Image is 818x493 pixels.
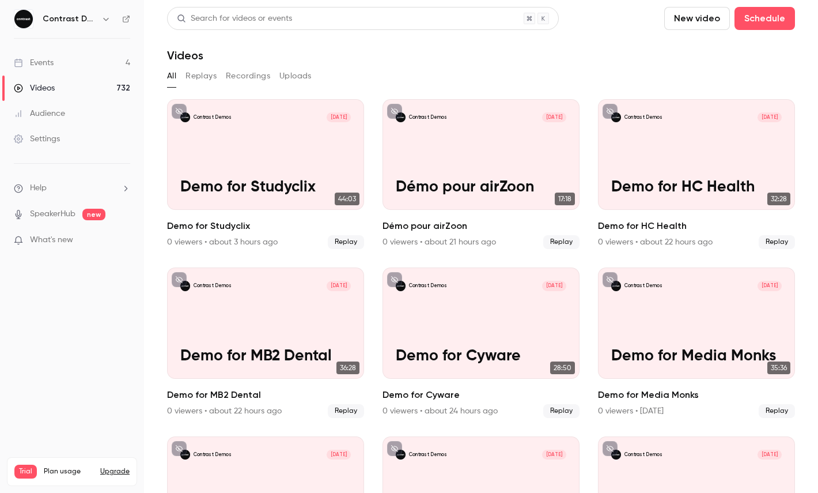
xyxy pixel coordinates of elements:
[226,67,270,85] button: Recordings
[598,268,795,417] li: Demo for Media Monks
[767,362,790,374] span: 35:36
[383,99,580,249] a: Démo pour airZoonContrast Demos[DATE]Démo pour airZoon17:18Démo pour airZoon0 viewers • about 21 ...
[14,10,33,28] img: Contrast Demos
[335,193,359,205] span: 44:03
[396,348,566,366] p: Demo for Cyware
[759,404,795,418] span: Replay
[177,13,292,25] div: Search for videos or events
[758,450,782,460] span: [DATE]
[180,348,351,366] p: Demo for MB2 Dental
[767,193,790,205] span: 32:28
[167,67,176,85] button: All
[611,348,782,366] p: Demo for Media Monks
[598,268,795,417] a: Demo for Media MonksContrast Demos[DATE]Demo for Media Monks35:36Demo for Media Monks0 viewers • ...
[758,112,782,122] span: [DATE]
[180,179,351,197] p: Demo for Studyclix
[542,450,566,460] span: [DATE]
[624,114,662,121] p: Contrast Demos
[598,99,795,249] li: Demo for HC Health
[100,467,130,476] button: Upgrade
[336,362,359,374] span: 36:28
[14,182,130,194] li: help-dropdown-opener
[30,234,73,246] span: What's new
[409,283,447,289] p: Contrast Demos
[279,67,312,85] button: Uploads
[43,13,97,25] h6: Contrast Demos
[598,99,795,249] a: Demo for HC HealthContrast Demos[DATE]Demo for HC Health32:28Demo for HC Health0 viewers • about ...
[598,219,795,233] h2: Demo for HC Health
[327,281,351,291] span: [DATE]
[598,405,664,417] div: 0 viewers • [DATE]
[30,182,47,194] span: Help
[172,104,187,119] button: unpublished
[383,99,580,249] li: Démo pour airZoon
[598,236,713,248] div: 0 viewers • about 22 hours ago
[167,7,795,486] section: Videos
[14,133,60,145] div: Settings
[598,388,795,402] h2: Demo for Media Monks
[542,112,566,122] span: [DATE]
[383,405,498,417] div: 0 viewers • about 24 hours ago
[167,48,203,62] h1: Videos
[194,451,232,458] p: Contrast Demos
[167,388,364,402] h2: Demo for MB2 Dental
[550,362,575,374] span: 28:50
[30,208,75,220] a: SpeakerHub
[555,193,575,205] span: 17:18
[387,272,402,287] button: unpublished
[409,451,447,458] p: Contrast Demos
[194,114,232,121] p: Contrast Demos
[543,404,580,418] span: Replay
[624,451,662,458] p: Contrast Demos
[383,268,580,417] a: Demo for CywareContrast Demos[DATE]Demo for Cyware28:50Demo for Cyware0 viewers • about 24 hours ...
[603,441,618,456] button: unpublished
[758,281,782,291] span: [DATE]
[14,82,55,94] div: Videos
[172,441,187,456] button: unpublished
[759,235,795,249] span: Replay
[194,283,232,289] p: Contrast Demos
[542,281,566,291] span: [DATE]
[328,404,364,418] span: Replay
[14,108,65,119] div: Audience
[603,272,618,287] button: unpublished
[44,467,93,476] span: Plan usage
[167,268,364,417] a: Demo for MB2 DentalContrast Demos[DATE]Demo for MB2 Dental36:28Demo for MB2 Dental0 viewers • abo...
[185,67,217,85] button: Replays
[624,283,662,289] p: Contrast Demos
[611,179,782,197] p: Demo for HC Health
[167,405,282,417] div: 0 viewers • about 22 hours ago
[409,114,447,121] p: Contrast Demos
[167,99,364,249] a: Demo for StudyclixContrast Demos[DATE]Demo for Studyclix44:03Demo for Studyclix0 viewers • about ...
[383,268,580,417] li: Demo for Cyware
[328,235,364,249] span: Replay
[167,99,364,249] li: Demo for Studyclix
[396,179,566,197] p: Démo pour airZoon
[167,219,364,233] h2: Demo for Studyclix
[167,236,278,248] div: 0 viewers • about 3 hours ago
[82,209,105,220] span: new
[734,7,795,30] button: Schedule
[383,219,580,233] h2: Démo pour airZoon
[387,441,402,456] button: unpublished
[383,236,496,248] div: 0 viewers • about 21 hours ago
[327,112,351,122] span: [DATE]
[603,104,618,119] button: unpublished
[383,388,580,402] h2: Demo for Cyware
[14,57,54,69] div: Events
[14,465,37,479] span: Trial
[167,268,364,417] li: Demo for MB2 Dental
[387,104,402,119] button: unpublished
[172,272,187,287] button: unpublished
[327,450,351,460] span: [DATE]
[664,7,730,30] button: New video
[543,235,580,249] span: Replay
